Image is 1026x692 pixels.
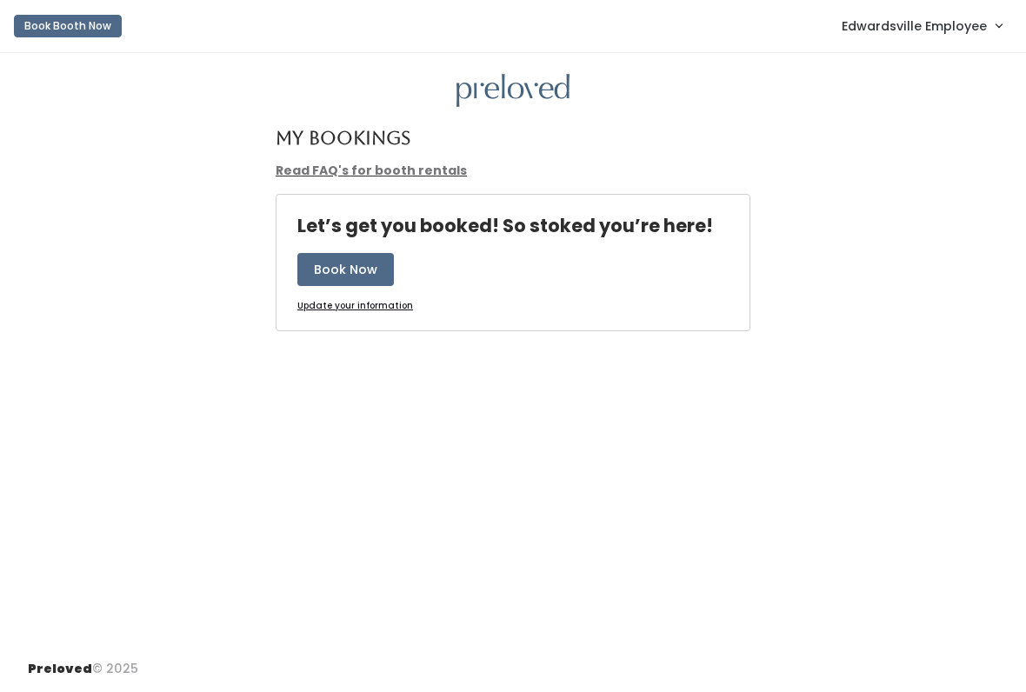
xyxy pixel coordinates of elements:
[297,253,394,286] button: Book Now
[28,646,138,678] div: © 2025
[842,17,987,36] span: Edwardsville Employee
[14,7,122,45] a: Book Booth Now
[276,128,410,148] h4: My Bookings
[824,7,1019,44] a: Edwardsville Employee
[297,216,713,236] h4: Let’s get you booked! So stoked you’re here!
[297,299,413,312] u: Update your information
[276,162,467,179] a: Read FAQ's for booth rentals
[297,300,413,313] a: Update your information
[456,74,570,108] img: preloved logo
[14,15,122,37] button: Book Booth Now
[28,660,92,677] span: Preloved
